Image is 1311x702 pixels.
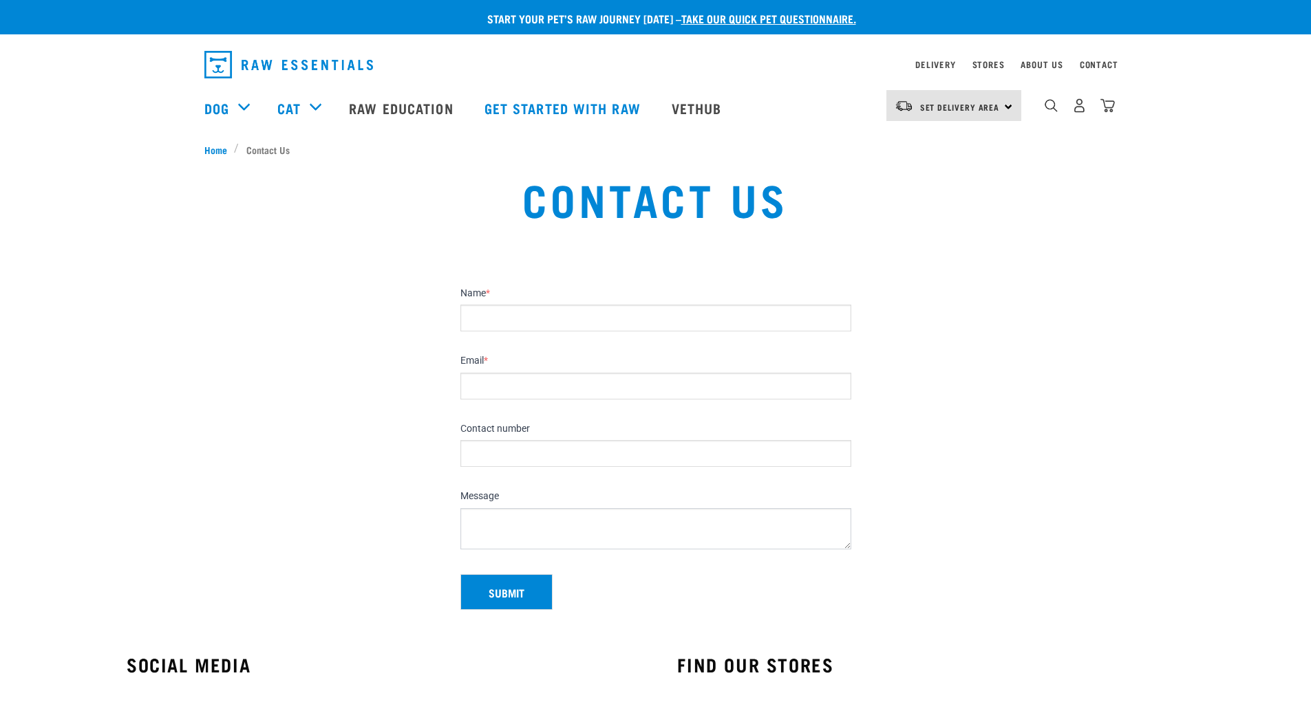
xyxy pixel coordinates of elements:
img: user.png [1072,98,1087,113]
img: home-icon@2x.png [1100,98,1115,113]
h1: Contact Us [243,173,1067,223]
a: Contact [1080,62,1118,67]
a: Raw Education [335,80,470,135]
h3: SOCIAL MEDIA [127,654,633,675]
h3: FIND OUR STORES [677,654,1184,675]
img: van-moving.png [895,100,913,112]
a: Cat [277,98,301,118]
a: Vethub [658,80,739,135]
nav: breadcrumbs [204,142,1107,157]
a: Get started with Raw [471,80,658,135]
a: Delivery [915,62,955,67]
img: home-icon-1@2x.png [1045,99,1058,112]
label: Name [460,287,851,300]
img: Raw Essentials Logo [204,51,373,78]
span: Set Delivery Area [920,105,1000,109]
label: Email [460,355,851,367]
a: Dog [204,98,229,118]
a: Stores [972,62,1005,67]
a: About Us [1021,62,1063,67]
span: Home [204,142,227,157]
button: Submit [460,574,553,610]
label: Contact number [460,423,851,435]
a: take our quick pet questionnaire. [681,15,856,21]
nav: dropdown navigation [193,45,1118,84]
a: Home [204,142,235,157]
label: Message [460,490,851,503]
